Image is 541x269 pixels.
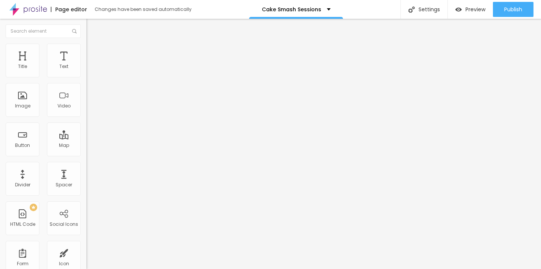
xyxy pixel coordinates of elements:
span: Preview [465,6,485,12]
div: Divider [15,182,30,187]
img: view-1.svg [455,6,462,13]
img: Icone [72,29,77,33]
div: Social Icons [50,222,78,227]
button: Preview [448,2,493,17]
iframe: Editor [86,19,541,269]
div: Icon [59,261,69,266]
div: Image [15,103,30,109]
div: Spacer [56,182,72,187]
img: Icone [408,6,415,13]
div: Form [17,261,29,266]
div: Page editor [51,7,87,12]
span: Publish [504,6,522,12]
div: HTML Code [10,222,35,227]
div: Title [18,64,27,69]
p: Cake Smash Sessions [262,7,321,12]
div: Changes have been saved automatically [95,7,192,12]
button: Publish [493,2,533,17]
div: Video [57,103,71,109]
div: Button [15,143,30,148]
div: Text [59,64,68,69]
input: Search element [6,24,81,38]
div: Map [59,143,69,148]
